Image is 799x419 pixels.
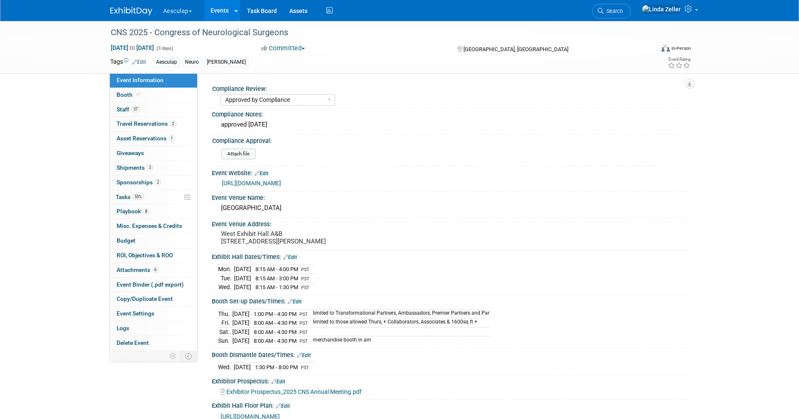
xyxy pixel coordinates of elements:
span: PST [301,285,310,290]
span: to [128,44,136,51]
div: approved [DATE] [218,118,683,131]
img: Linda Zeller [642,5,681,14]
span: 8:00 AM - 4:30 PM [254,320,297,326]
a: Booth [110,88,197,102]
div: Booth Dismantle Dates/Times: [212,349,689,360]
span: [GEOGRAPHIC_DATA], [GEOGRAPHIC_DATA] [463,46,568,52]
span: Search [604,8,623,14]
span: 8 [143,208,149,215]
span: Event Information [117,77,164,83]
a: Delete Event [110,336,197,350]
td: Mon. [218,265,234,274]
div: In-Person [671,45,691,52]
td: Personalize Event Tab Strip [166,351,180,362]
div: Compliance Approval: [212,134,685,145]
div: Exhibitor Prospectus: [212,375,689,386]
span: Tasks [116,194,144,200]
div: [PERSON_NAME] [204,58,248,67]
a: Misc. Expenses & Credits [110,219,197,233]
a: Edit [255,171,268,176]
a: Edit [132,59,146,65]
td: [DATE] [234,363,251,372]
span: 3 [147,164,153,171]
td: limited to Transformational Partners, Ambassadors, Premier Partners and Par [308,309,489,318]
a: Event Binder (.pdf export) [110,278,197,292]
div: Event Venue Name: [212,191,689,202]
span: Asset Reservations [117,135,175,142]
a: Giveaways [110,146,197,160]
div: Compliance Notes: [212,108,689,119]
td: [DATE] [232,327,250,336]
span: Logs [117,325,129,331]
a: Search [592,4,631,18]
span: Misc. Expenses & Credits [117,222,182,229]
span: PST [301,276,310,282]
span: Event Binder (.pdf export) [117,281,184,288]
span: 8:00 AM - 4:30 PM [254,338,297,344]
a: ROI, Objectives & ROO [110,248,197,263]
a: Copy/Duplicate Event [110,292,197,306]
div: Exhibit Hall Floor Plan: [212,399,689,410]
div: Event Rating [668,57,690,62]
i: Booth reservation complete [136,92,141,97]
span: 8:15 AM - 4:00 PM [255,266,298,272]
a: Playbook8 [110,204,197,219]
span: ROI, Objectives & ROO [117,252,173,259]
span: 8:00 AM - 4:30 PM [254,329,297,335]
a: Asset Reservations1 [110,132,197,146]
td: Sun. [218,336,232,345]
td: Wed. [218,283,234,292]
a: Tasks55% [110,190,197,204]
img: Format-Inperson.png [661,45,670,52]
span: Staff [117,106,140,113]
span: Booth [117,91,142,98]
span: 1 [169,135,175,142]
span: PST [299,321,308,326]
span: PST [299,339,308,344]
span: Exhibitor Prospectus_2025 CNS Annual Meeting.pdf [226,388,362,395]
a: Edit [271,379,285,385]
span: 37 [131,106,140,112]
a: Event Information [110,73,197,88]
td: Tue. [218,274,234,283]
span: 2 [155,179,161,185]
span: PST [299,312,308,317]
div: Event Format [605,44,691,56]
td: Sat. [218,327,232,336]
td: Tags [110,57,146,67]
td: limited to those allowed Thurs, + Collaborators, Associates & 1600sq ft + [308,318,489,328]
span: Sponsorships [117,179,161,186]
div: Exhibit Hall Dates/Times: [212,251,689,261]
img: ExhibitDay [110,7,152,16]
a: Exhibitor Prospectus_2025 CNS Annual Meeting.pdf [221,388,362,395]
a: Edit [283,254,297,260]
span: [DATE] [DATE] [110,44,154,52]
span: Event Settings [117,310,154,317]
a: Budget [110,234,197,248]
a: Staff37 [110,103,197,117]
span: 55% [133,194,144,200]
td: [DATE] [232,336,250,345]
span: 1:00 PM - 4:30 PM [254,311,297,317]
span: 8:15 AM - 3:00 PM [255,275,298,282]
span: 2 [170,121,176,127]
a: Edit [288,299,302,305]
span: Travel Reservations [117,120,176,127]
span: PST [301,267,310,272]
div: Compliance Review: [212,83,685,93]
a: Attachments6 [110,263,197,277]
td: Toggle Event Tabs [180,351,197,362]
a: Shipments3 [110,161,197,175]
td: Wed. [218,363,234,372]
a: Edit [276,403,290,409]
a: Edit [297,352,311,358]
td: Thu. [218,309,232,318]
td: [DATE] [234,265,251,274]
span: PST [299,330,308,335]
span: Giveaways [117,150,144,156]
span: 6 [152,266,159,273]
a: [URL][DOMAIN_NAME] [222,180,281,186]
div: Neuro [182,58,201,67]
div: CNS 2025 - Congress of Neurological Surgeons [108,25,642,40]
td: merchandise booth in am [308,336,489,345]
